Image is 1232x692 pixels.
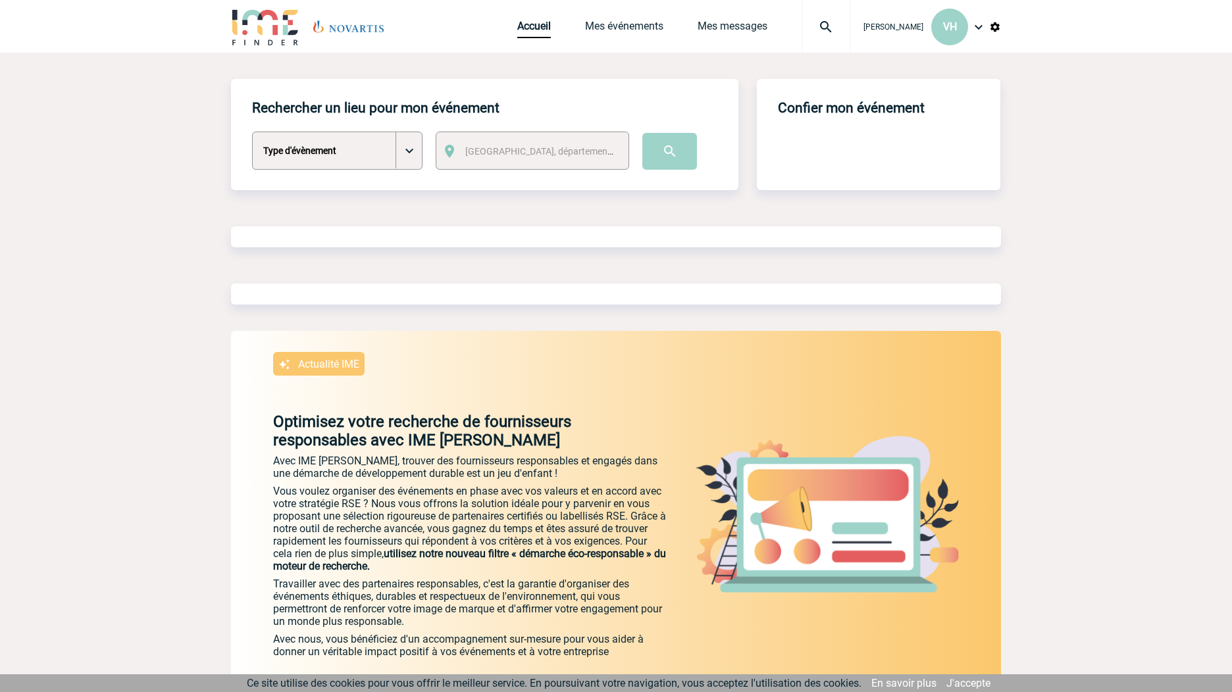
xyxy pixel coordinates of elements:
[698,20,767,38] a: Mes messages
[247,677,861,689] span: Ce site utilise des cookies pour vous offrir le meilleur service. En poursuivant votre navigation...
[298,358,359,370] p: Actualité IME
[863,22,923,32] span: [PERSON_NAME]
[273,485,668,572] p: Vous voulez organiser des événements en phase avec vos valeurs et en accord avec votre stratégie ...
[273,455,668,480] p: Avec IME [PERSON_NAME], trouver des fournisseurs responsables et engagés dans une démarche de dév...
[252,100,500,116] h4: Rechercher un lieu pour mon événement
[517,20,551,38] a: Accueil
[778,100,925,116] h4: Confier mon événement
[696,436,959,593] img: actu.png
[585,20,663,38] a: Mes événements
[231,8,299,45] img: IME-Finder
[871,677,937,689] a: En savoir plus
[642,133,697,170] input: Submit
[465,146,648,157] span: [GEOGRAPHIC_DATA], département, région...
[273,547,666,572] span: utilisez notre nouveau filtre « démarche éco-responsable » du moteur de recherche.
[231,412,668,449] p: Optimisez votre recherche de fournisseurs responsables avec IME [PERSON_NAME]
[946,677,990,689] a: J'accepte
[273,578,668,628] p: Travailler avec des partenaires responsables, c'est la garantie d'organiser des événements éthiqu...
[943,20,957,33] span: VH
